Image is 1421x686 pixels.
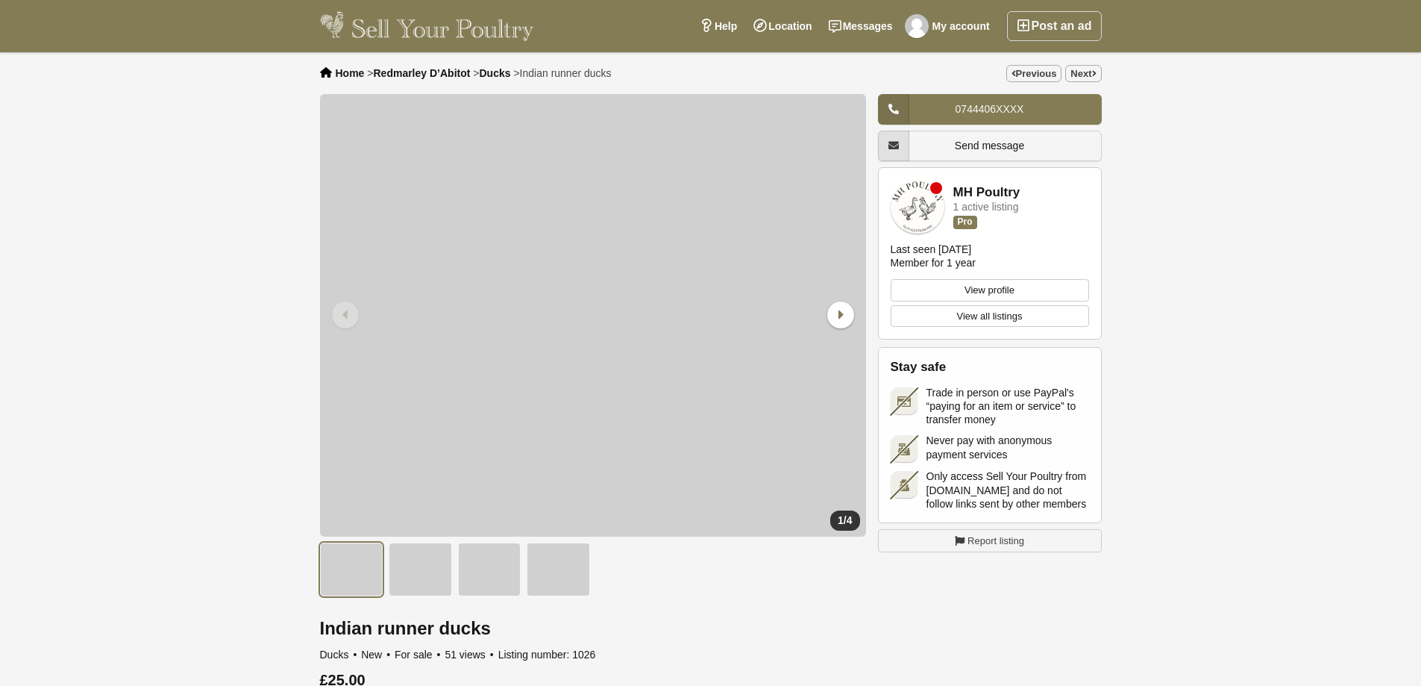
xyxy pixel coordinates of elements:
li: > [513,67,611,79]
a: Help [691,11,745,41]
a: Messages [821,11,901,41]
div: Member is offline [930,182,942,194]
img: Indian runner ducks - 1/4 [320,94,866,537]
span: Trade in person or use PayPal's “paying for an item or service” to transfer money [926,386,1089,427]
a: 0744406XXXX [878,94,1102,125]
li: 1 / 4 [320,94,866,537]
span: New [361,649,392,661]
div: / [830,511,859,531]
a: Previous [1006,65,1062,82]
a: Location [745,11,820,41]
span: Indian runner ducks [520,67,612,79]
span: Never pay with anonymous payment services [926,434,1089,461]
span: Send message [955,140,1024,152]
img: Indian runner ducks - 2 [389,543,452,596]
div: Last seen [DATE] [891,243,972,256]
a: Post an ad [1007,11,1102,41]
h1: Indian runner ducks [320,619,866,638]
img: Indian runner ducks - 4 [527,543,590,596]
a: Report listing [878,529,1102,553]
img: Indian runner ducks - 3 [458,543,521,596]
a: Send message [878,131,1102,161]
span: 0744406XXXX [956,103,1024,115]
span: Report listing [967,534,1024,549]
div: Next slide [820,296,859,334]
a: Next [1065,65,1101,82]
img: Richard Jarrett [905,14,929,38]
a: View profile [891,279,1089,302]
span: Only access Sell Your Poultry from [DOMAIN_NAME] and do not follow links sent by other members [926,470,1089,511]
li: > [367,67,470,79]
div: Previous slide [327,296,366,334]
span: 4 [847,514,853,526]
div: 1 active listing [953,202,1019,213]
span: Ducks [320,649,359,661]
img: Indian runner ducks - 1 [320,543,383,596]
img: MH Poultry [891,180,944,234]
a: View all listings [891,305,1089,328]
span: 1 [838,514,844,526]
a: Redmarley D’Abitot [373,67,470,79]
span: Listing number: 1026 [498,649,596,661]
a: Home [336,67,365,79]
h2: Stay safe [891,360,1089,375]
a: MH Poultry [953,186,1020,200]
div: Member for 1 year [891,256,976,269]
span: For sale [395,649,442,661]
span: 51 views [445,649,495,661]
a: My account [901,11,998,41]
img: Sell Your Poultry [320,11,534,41]
a: Ducks [479,67,510,79]
div: Pro [953,216,977,228]
li: > [473,67,510,79]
